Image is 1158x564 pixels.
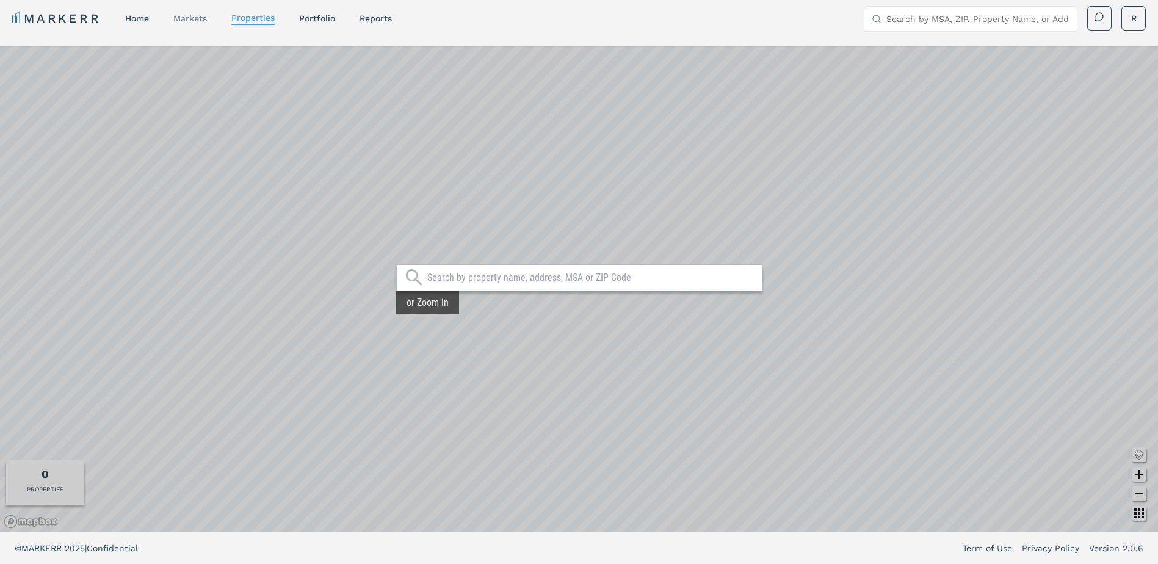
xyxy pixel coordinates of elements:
a: reports [360,13,392,23]
button: Zoom out map button [1132,486,1146,501]
a: home [125,13,149,23]
span: Confidential [87,543,138,553]
span: © [15,543,21,553]
input: Search by MSA, ZIP, Property Name, or Address [886,7,1069,31]
a: Term of Use [963,542,1012,554]
span: 2025 | [65,543,87,553]
div: Total of properties [42,466,49,482]
button: Other options map button [1132,506,1146,521]
a: MARKERR [12,10,101,27]
a: markets [173,13,207,23]
button: R [1121,6,1146,31]
button: Zoom in map button [1132,467,1146,482]
a: properties [231,13,275,23]
input: Search by property name, address, MSA or ZIP Code [427,272,756,284]
button: Change style map button [1132,447,1146,462]
a: Portfolio [299,13,335,23]
span: MARKERR [21,543,65,553]
a: Version 2.0.6 [1089,542,1143,554]
a: Mapbox logo [4,515,57,529]
div: PROPERTIES [27,485,63,494]
a: Privacy Policy [1022,542,1079,554]
span: R [1131,12,1137,24]
div: or Zoom in [396,291,459,314]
